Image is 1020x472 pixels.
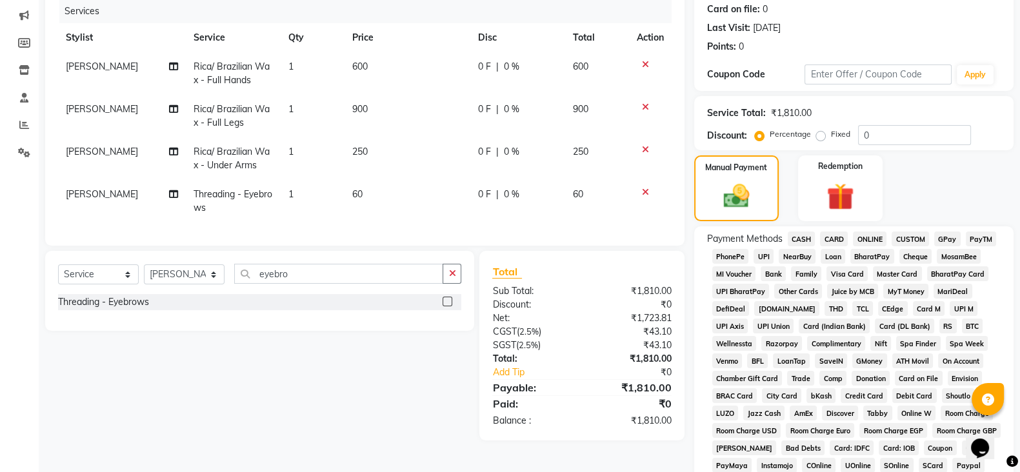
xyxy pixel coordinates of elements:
span: Total [492,265,522,279]
span: 1 [288,61,294,72]
span: City Card [762,388,801,403]
span: Card M [913,301,945,316]
span: Debit Card [892,388,937,403]
div: Threading - Eyebrows [58,295,149,309]
div: [DATE] [753,21,781,35]
span: 2.5% [519,326,538,337]
div: Paid: [483,396,582,411]
span: Cheque [899,249,932,264]
span: Card: IDFC [830,440,874,455]
span: Loan [821,249,845,264]
button: Apply [957,65,994,84]
label: Percentage [770,128,811,140]
span: BFL [747,353,768,368]
span: Online W [897,406,936,420]
span: CUSTOM [892,231,929,246]
label: Manual Payment [705,162,767,173]
input: Enter Offer / Coupon Code [805,64,952,84]
span: Payment Methods [707,232,783,246]
div: ₹0 [582,298,681,311]
span: 0 F [478,103,491,116]
span: Donation [852,371,890,386]
div: ( ) [483,339,582,352]
div: ₹1,723.81 [582,311,681,325]
span: Chamber Gift Card [712,371,783,386]
span: 1 [288,146,294,157]
span: BTC [962,319,983,333]
span: Rica/ Brazilian Wax - Under Arms [194,146,270,171]
span: UPI Axis [712,319,748,333]
span: Rica/ Brazilian Wax - Full Hands [194,61,270,86]
span: Trade [787,371,814,386]
span: TCL [852,301,873,316]
span: CGST [492,326,516,337]
span: Other Cards [774,284,822,299]
input: Search or Scan [234,264,443,284]
span: Master Card [873,266,922,281]
div: Net: [483,311,582,325]
span: UPI [754,249,774,264]
span: Bad Debts [781,440,825,455]
a: Add Tip [483,366,598,379]
span: 600 [352,61,368,72]
span: Card (Indian Bank) [799,319,870,333]
span: Room Charge [941,406,993,420]
span: ATH Movil [892,353,934,368]
th: Stylist [58,23,186,52]
span: MyT Money [883,284,928,299]
th: Service [186,23,281,52]
span: 0 % [504,103,519,116]
div: Card on file: [707,3,760,16]
span: | [496,60,499,74]
span: [PERSON_NAME] [66,103,138,115]
span: 0 F [478,60,491,74]
span: Visa Card [826,266,868,281]
span: Rica/ Brazilian Wax - Full Legs [194,103,270,128]
span: Shoutlo [942,388,975,403]
span: Credit Card [841,388,887,403]
span: 60 [352,188,363,200]
span: 0 F [478,145,491,159]
span: CARD [820,231,848,246]
span: NearBuy [779,249,815,264]
div: Total: [483,352,582,366]
span: MI Voucher [712,266,756,281]
span: 900 [573,103,588,115]
span: ONLINE [853,231,886,246]
span: AmEx [790,406,817,420]
label: Redemption [818,161,863,172]
span: UPI Union [753,319,794,333]
div: ₹43.10 [582,339,681,352]
div: ₹1,810.00 [582,414,681,428]
label: Fixed [831,128,850,140]
span: MariDeal [934,284,972,299]
span: On Account [938,353,983,368]
span: 0 % [504,60,519,74]
span: GPay [934,231,961,246]
th: Disc [470,23,565,52]
span: Room Charge USD [712,423,781,438]
div: Last Visit: [707,21,750,35]
span: Room Charge Euro [786,423,854,438]
span: MosamBee [937,249,981,264]
div: ₹1,810.00 [582,352,681,366]
span: Tabby [863,406,892,420]
span: Room Charge EGP [859,423,927,438]
div: Balance : [483,414,582,428]
span: 2.5% [518,340,537,350]
div: 0 [763,3,768,16]
span: RS [939,319,957,333]
span: Razorpay [761,336,802,351]
span: Discover [822,406,858,420]
span: BharatPay [850,249,894,264]
span: | [496,145,499,159]
span: Threading - Eyebrows [194,188,272,213]
span: [DOMAIN_NAME] [754,301,819,316]
span: 60 [573,188,583,200]
iframe: chat widget [966,420,1007,459]
span: 0 % [504,145,519,159]
th: Price [345,23,470,52]
span: | [496,103,499,116]
span: BharatPay Card [927,266,989,281]
span: 250 [352,146,368,157]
